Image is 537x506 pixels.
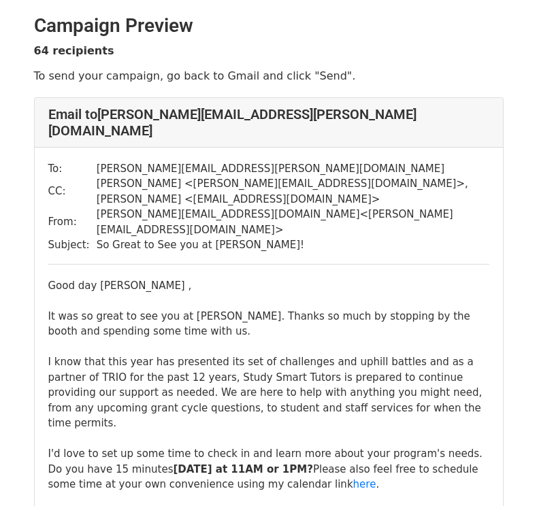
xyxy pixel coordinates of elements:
[48,278,489,294] div: Good day [PERSON_NAME] ,
[173,463,312,475] b: [DATE] at 11AM or 1PM?
[48,207,97,237] td: From:
[34,69,504,83] p: To send your campaign, go back to Gmail and click "Send".
[97,207,489,237] td: [PERSON_NAME][EMAIL_ADDRESS][DOMAIN_NAME] < [PERSON_NAME][EMAIL_ADDRESS][DOMAIN_NAME] >
[48,446,489,492] div: I'd love to set up some time to check in and learn more about your program's needs. Do you have 1...
[48,237,97,253] td: Subject:
[48,106,489,139] h4: Email to [PERSON_NAME][EMAIL_ADDRESS][PERSON_NAME][DOMAIN_NAME]
[34,44,114,57] strong: 64 recipients
[97,161,489,177] td: [PERSON_NAME][EMAIL_ADDRESS][PERSON_NAME][DOMAIN_NAME]
[48,161,97,177] td: To:
[97,237,489,253] td: So Great to See you at [PERSON_NAME]!
[353,478,376,490] a: here
[48,176,97,207] td: CC:
[97,176,489,207] td: [PERSON_NAME] < [PERSON_NAME][EMAIL_ADDRESS][DOMAIN_NAME] >, [PERSON_NAME] < [EMAIL_ADDRESS][DOMA...
[48,354,489,431] div: I know that this year has presented its set of challenges and uphill battles and as a partner of ...
[34,14,504,37] h2: Campaign Preview
[48,309,489,339] div: It was so great to see you at [PERSON_NAME]. Thanks so much by stopping by the booth and spending...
